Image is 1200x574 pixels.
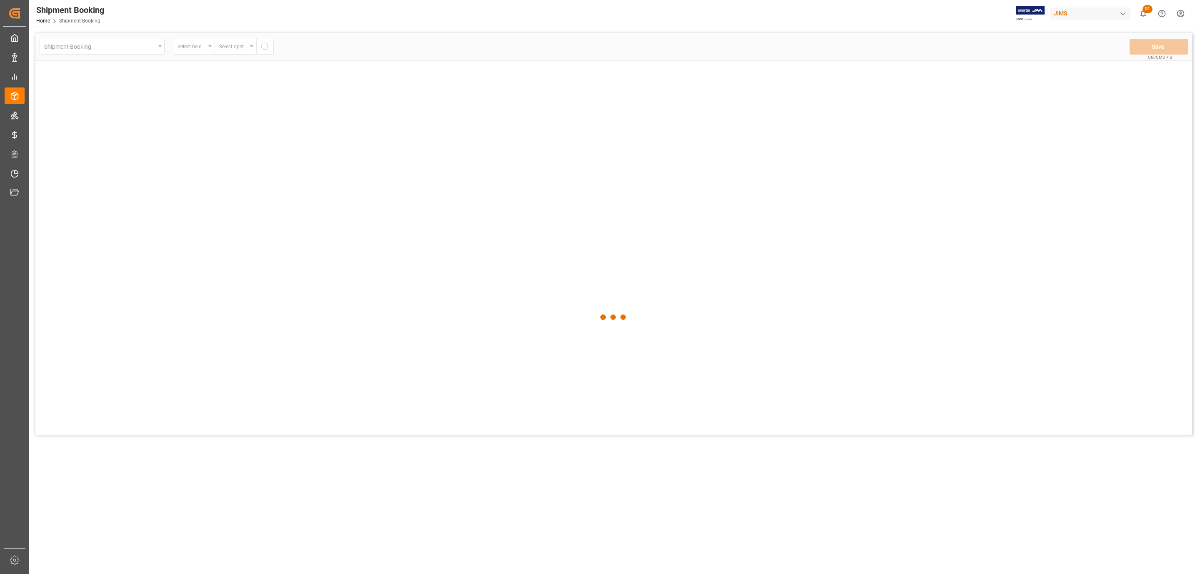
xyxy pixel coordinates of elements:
[1152,4,1171,23] button: Help Center
[1050,5,1134,21] button: JIMS
[36,4,104,16] div: Shipment Booking
[1134,4,1152,23] button: show 51 new notifications
[36,18,50,24] a: Home
[1142,5,1152,13] span: 51
[1050,7,1130,20] div: JIMS
[1016,6,1045,21] img: Exertis%20JAM%20-%20Email%20Logo.jpg_1722504956.jpg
